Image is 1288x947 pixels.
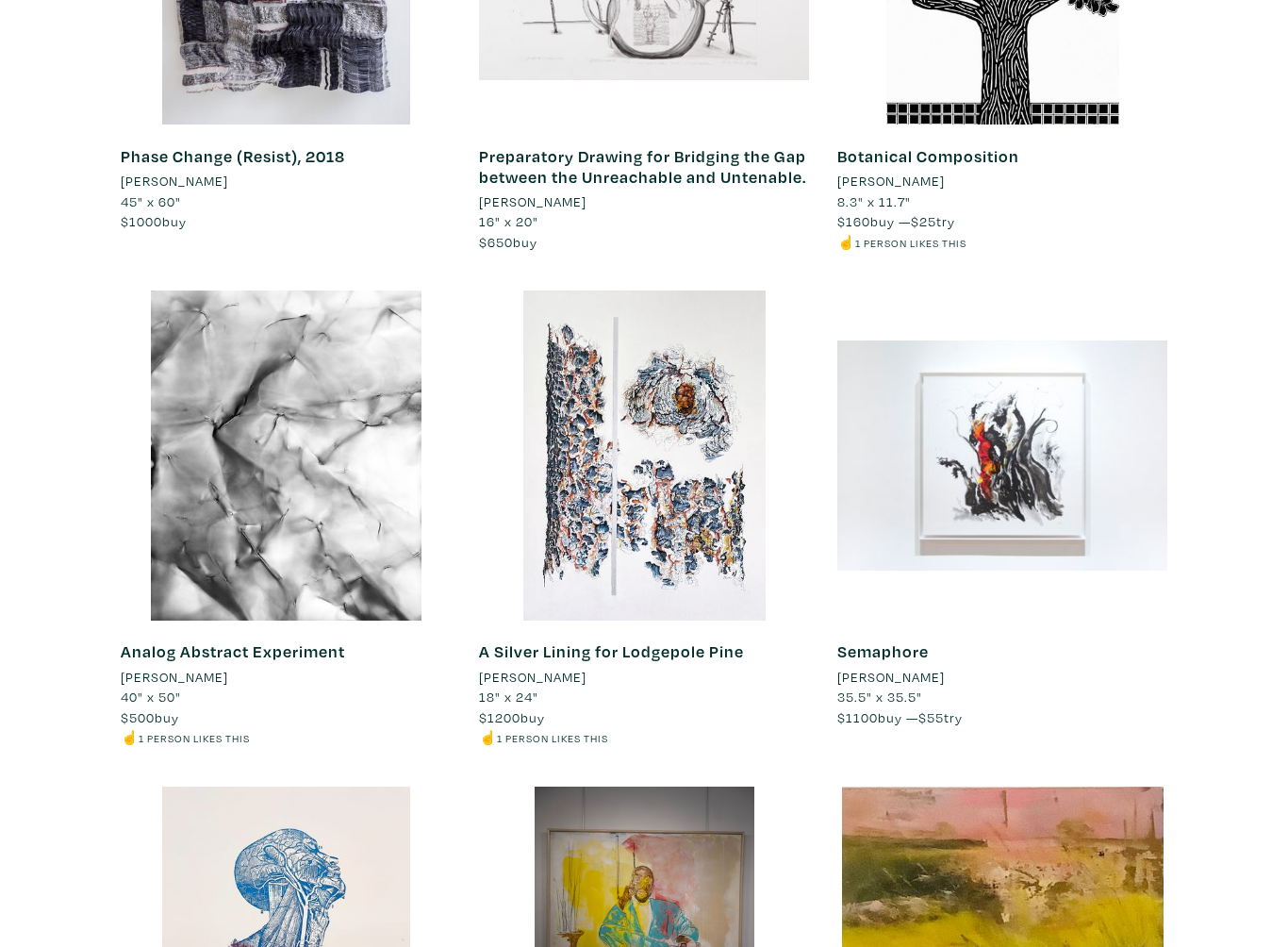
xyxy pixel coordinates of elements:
[837,232,1167,253] li: ☝️
[837,708,963,726] span: buy — try
[121,171,451,191] a: [PERSON_NAME]
[837,192,911,210] span: 8.3" x 11.7"
[837,667,1167,688] a: [PERSON_NAME]
[479,667,586,688] li: [PERSON_NAME]
[837,667,945,688] li: [PERSON_NAME]
[479,688,538,706] span: 18" x 24"
[139,731,250,745] small: 1 person likes this
[479,145,806,188] a: Preparatory Drawing for Bridging the Gap between the Unreachable and Untenable.
[121,708,179,726] span: buy
[121,708,155,726] span: $500
[479,667,809,688] a: [PERSON_NAME]
[918,708,944,726] span: $55
[479,212,538,230] span: 16" x 20"
[479,640,744,662] a: A Silver Lining for Lodgepole Pine
[479,233,537,251] span: buy
[837,212,955,230] span: buy — try
[121,192,181,210] span: 45" x 60"
[911,212,936,230] span: $25
[479,191,809,212] a: [PERSON_NAME]
[837,212,870,230] span: $160
[497,731,608,745] small: 1 person likes this
[855,236,966,250] small: 1 person likes this
[121,171,228,191] li: [PERSON_NAME]
[479,727,809,748] li: ☝️
[121,667,451,688] a: [PERSON_NAME]
[121,667,228,688] li: [PERSON_NAME]
[479,708,545,726] span: buy
[479,708,520,726] span: $1200
[121,688,181,706] span: 40" x 50"
[121,727,451,748] li: ☝️
[837,708,878,726] span: $1100
[479,233,513,251] span: $650
[121,212,162,230] span: $1000
[121,640,345,662] a: Analog Abstract Experiment
[479,191,586,212] li: [PERSON_NAME]
[837,688,922,706] span: 35.5" x 35.5"
[837,640,929,662] a: Semaphore
[837,171,945,191] li: [PERSON_NAME]
[837,171,1167,191] a: [PERSON_NAME]
[837,145,1019,167] a: Botanical Composition
[121,145,345,167] a: Phase Change (Resist), 2018
[121,212,187,230] span: buy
